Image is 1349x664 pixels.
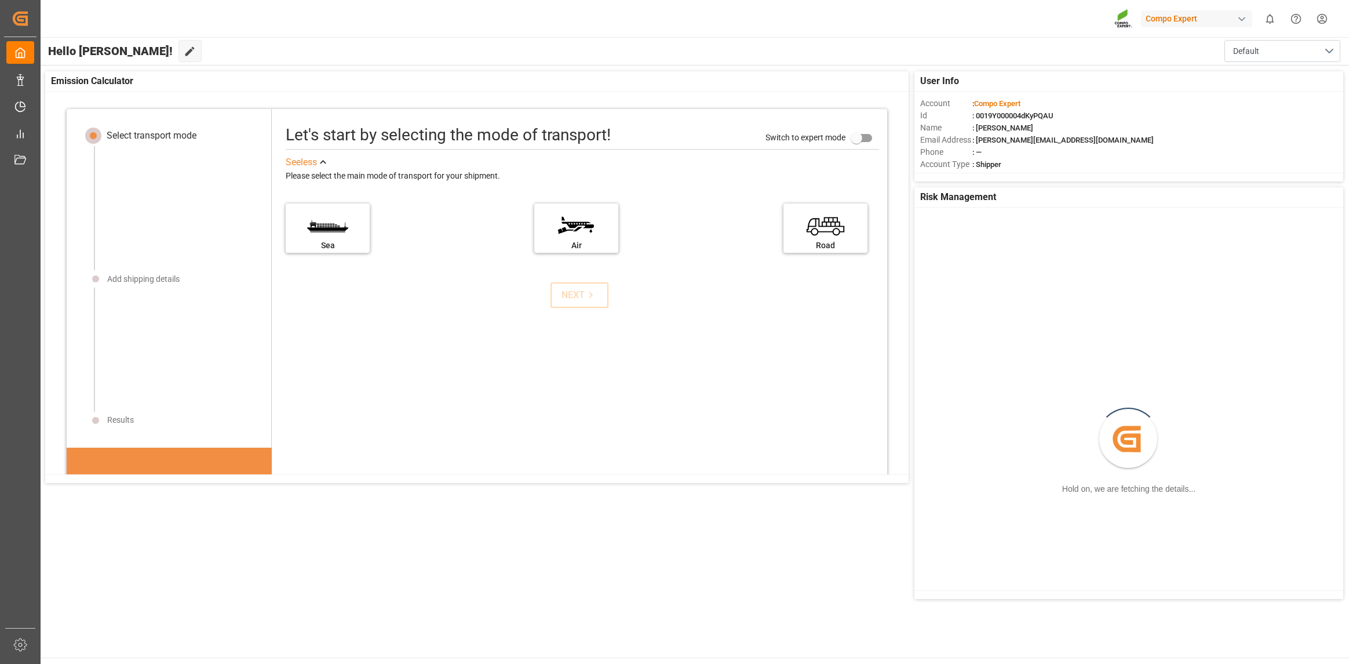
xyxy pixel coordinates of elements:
div: Please select the main mode of transport for your shipment. [286,169,879,183]
button: Help Center [1283,6,1309,32]
span: Id [920,110,972,122]
span: Hello [PERSON_NAME]! [48,40,173,62]
span: : Shipper [972,160,1001,169]
div: NEXT [562,288,597,302]
span: Email Address [920,134,972,146]
span: Risk Management [920,190,996,204]
span: Account [920,97,972,110]
span: Emission Calculator [51,74,133,88]
button: open menu [1224,40,1340,62]
div: Results [107,414,134,426]
span: : — [972,148,982,157]
div: Air [540,240,612,252]
span: : [972,99,1020,108]
span: Default [1233,45,1259,57]
div: Hold on, we are fetching the details... [1062,483,1195,495]
div: Compo Expert [1141,10,1252,27]
div: See less [286,155,317,169]
span: Switch to expert mode [765,133,845,142]
button: Compo Expert [1141,8,1257,30]
div: Road [789,240,862,252]
button: NEXT [550,282,608,308]
img: Screenshot%202023-09-29%20at%2010.02.21.png_1712312052.png [1114,9,1133,29]
div: Select transport mode [107,129,196,143]
span: : 0019Y000004dKyPQAU [972,111,1053,120]
div: Sea [291,240,364,252]
span: User Info [920,74,959,88]
span: Compo Expert [974,99,1020,108]
div: Add shipping details [107,273,180,285]
div: Let's start by selecting the mode of transport! [286,123,611,147]
span: Name [920,122,972,134]
span: Account Type [920,158,972,170]
button: show 0 new notifications [1257,6,1283,32]
span: : [PERSON_NAME][EMAIL_ADDRESS][DOMAIN_NAME] [972,136,1154,144]
span: : [PERSON_NAME] [972,124,1033,132]
span: Phone [920,146,972,158]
